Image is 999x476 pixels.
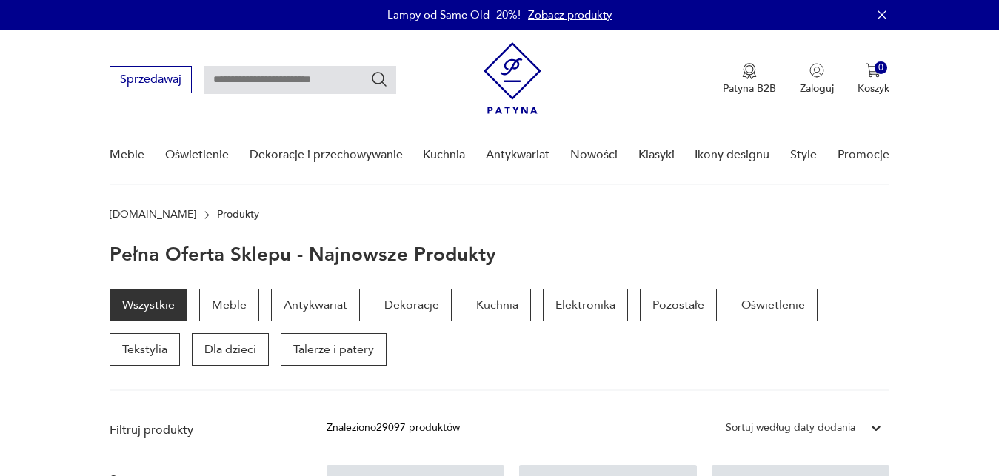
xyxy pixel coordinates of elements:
h1: Pełna oferta sklepu - najnowsze produkty [110,244,496,265]
a: Klasyki [638,127,675,184]
a: Antykwariat [271,289,360,321]
div: Znaleziono 29097 produktów [327,420,460,436]
p: Koszyk [858,81,889,95]
a: Kuchnia [423,127,465,184]
img: Ikona koszyka [866,63,881,78]
img: Ikona medalu [742,63,757,79]
button: Sprzedawaj [110,66,192,93]
p: Lampy od Same Old -20%! [387,7,521,22]
button: 0Koszyk [858,63,889,95]
a: Ikony designu [695,127,769,184]
a: Dla dzieci [192,333,269,366]
a: Zobacz produkty [528,7,612,22]
img: Ikonka użytkownika [809,63,824,78]
p: Patyna B2B [723,81,776,95]
a: Nowości [570,127,618,184]
a: Promocje [838,127,889,184]
div: Sortuj według daty dodania [726,420,855,436]
p: Produkty [217,209,259,221]
a: Sprzedawaj [110,76,192,86]
a: Talerze i patery [281,333,387,366]
a: Ikona medaluPatyna B2B [723,63,776,95]
a: Pozostałe [640,289,717,321]
a: Meble [110,127,144,184]
a: Tekstylia [110,333,180,366]
button: Zaloguj [800,63,834,95]
a: Style [790,127,817,184]
a: Oświetlenie [165,127,229,184]
a: Dekoracje [372,289,452,321]
a: Dekoracje i przechowywanie [250,127,403,184]
p: Filtruj produkty [110,422,291,438]
a: Oświetlenie [729,289,818,321]
img: Patyna - sklep z meblami i dekoracjami vintage [484,42,541,114]
a: Meble [199,289,259,321]
button: Patyna B2B [723,63,776,95]
a: Elektronika [543,289,628,321]
p: Zaloguj [800,81,834,95]
div: 0 [875,61,887,74]
a: Antykwariat [486,127,549,184]
a: Kuchnia [464,289,531,321]
a: Wszystkie [110,289,187,321]
button: Szukaj [370,70,388,88]
a: [DOMAIN_NAME] [110,209,196,221]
